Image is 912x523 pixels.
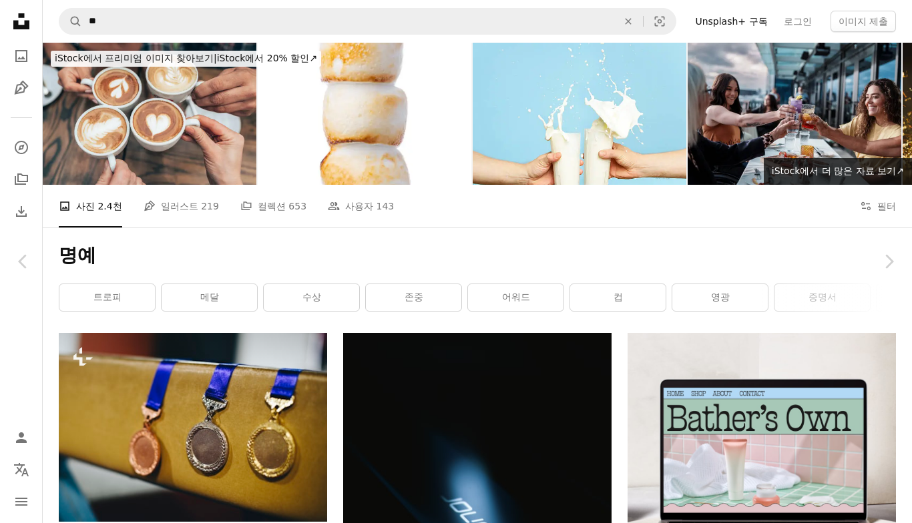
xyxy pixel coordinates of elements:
a: 컬렉션 [8,166,35,193]
button: 삭제 [614,9,643,34]
span: iStock에서 더 많은 자료 보기 ↗ [772,165,904,176]
button: 언어 [8,456,35,483]
h1: 명예 [59,243,896,268]
a: 일러스트 [8,75,35,101]
a: iStock에서 더 많은 자료 보기↗ [764,158,912,185]
a: 사용자 143 [328,185,394,227]
img: 맛있는 커피 한 잔 [43,43,256,185]
form: 사이트 전체에서 이미지 찾기 [59,8,676,35]
a: 사진 [8,43,35,69]
a: 컵 [570,284,666,311]
a: 밸런싱 빔에 달린 메달 3개 [59,421,327,433]
a: Unsplash+ 구독 [687,11,775,32]
a: 탐색 [8,134,35,161]
a: 로그인 / 가입 [8,424,35,451]
a: 어워드 [468,284,563,311]
a: 컬렉션 653 [240,185,306,227]
span: 143 [377,199,395,213]
button: 메뉴 [8,488,35,515]
span: iStock에서 프리미엄 이미지 찾아보기 | [55,53,217,63]
a: 트로피 [59,284,155,311]
img: 밸런싱 빔에 달린 메달 3개 [59,333,327,522]
a: 메달 [162,284,257,311]
a: 영광 [672,284,768,311]
a: 존중 [366,284,461,311]
a: iStock에서 프리미엄 이미지 찾아보기|iStock에서 20% 할인↗ [43,43,329,75]
a: 로그인 [776,11,820,32]
div: iStock에서 20% 할인 ↗ [51,51,321,67]
span: 653 [288,199,306,213]
button: Unsplash 검색 [59,9,82,34]
a: 증명서 [774,284,870,311]
button: 시각적 검색 [644,9,676,34]
a: 다음 [865,197,912,326]
img: Grilled marshmallows on sticks isolated on white [258,43,471,185]
a: 일러스트 219 [144,185,219,227]
a: 수상 [264,284,359,311]
img: 저녁 식사를하고 무알콜 음료로 건배하는 다인종 여성 그룹 [688,43,901,185]
button: 이미지 제출 [831,11,896,32]
button: 필터 [860,185,896,227]
span: 219 [201,199,219,213]
img: Toasting 우유 유리컵 [473,43,686,185]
